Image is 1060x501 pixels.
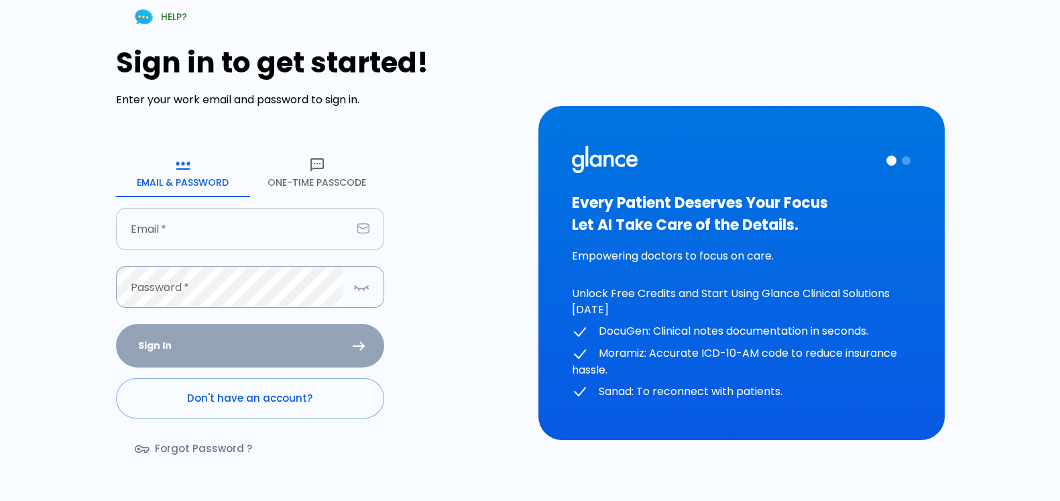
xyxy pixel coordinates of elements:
p: Moramiz: Accurate ICD-10-AM code to reduce insurance hassle. [572,345,911,378]
p: Empowering doctors to focus on care. [572,248,911,264]
img: Chat Support [132,5,156,29]
h3: Every Patient Deserves Your Focus Let AI Take Care of the Details. [572,192,911,236]
a: Don't have an account? [116,378,384,419]
button: Email & Password [116,149,250,197]
p: DocuGen: Clinical notes documentation in seconds. [572,323,911,340]
button: One-Time Passcode [250,149,384,197]
p: Sanad: To reconnect with patients. [572,384,911,400]
p: Enter your work email and password to sign in. [116,92,522,108]
input: dr.ahmed@clinic.com [116,208,351,250]
h1: Sign in to get started! [116,46,522,79]
a: Forgot Password ? [116,429,274,468]
p: Unlock Free Credits and Start Using Glance Clinical Solutions [DATE] [572,286,911,318]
